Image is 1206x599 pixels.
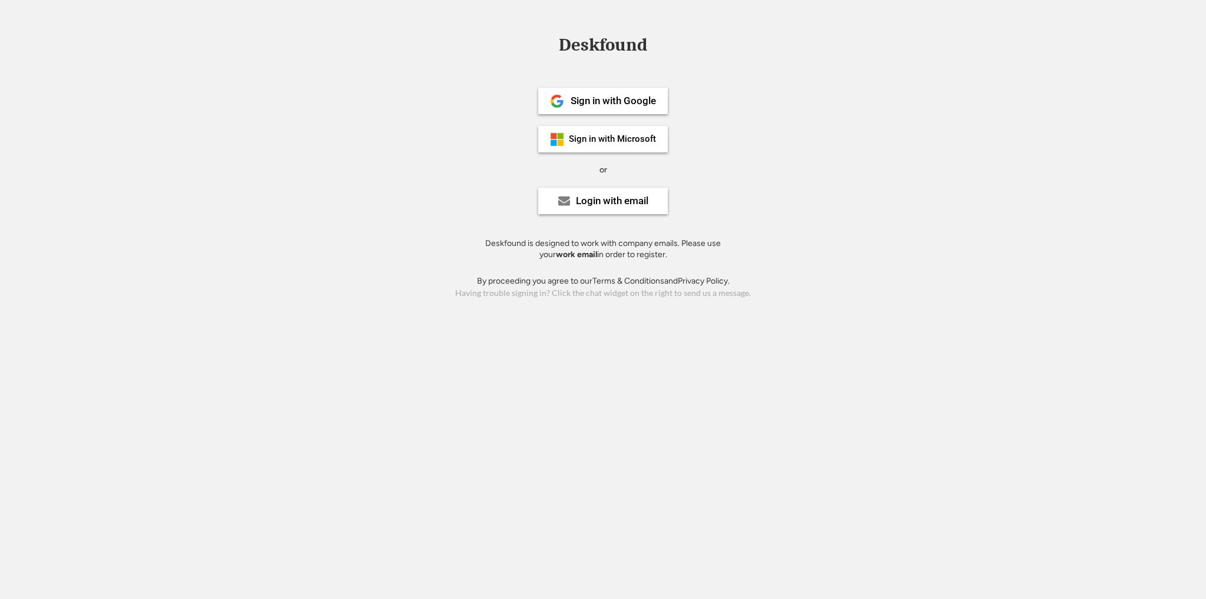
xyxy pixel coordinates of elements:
div: Deskfound [553,36,653,54]
div: Sign in with Microsoft [569,135,656,144]
a: Privacy Policy. [678,276,730,286]
a: Terms & Conditions [592,276,664,286]
img: ms-symbollockup_mssymbol_19.png [550,132,564,147]
strong: work email [556,249,597,259]
div: Sign in with Google [571,96,656,106]
div: Login with email [576,196,648,206]
div: or [599,164,607,176]
img: 1024px-Google__G__Logo.svg.png [550,94,564,108]
div: Deskfound is designed to work with company emails. Please use your in order to register. [471,238,735,261]
div: By proceeding you agree to our and [477,275,730,287]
